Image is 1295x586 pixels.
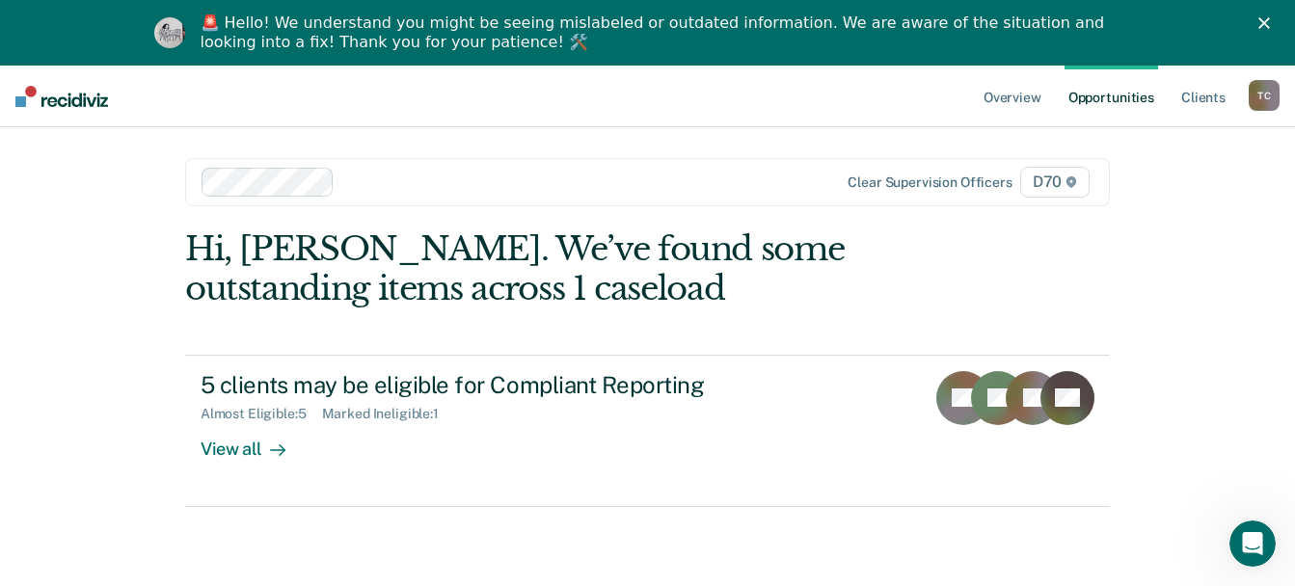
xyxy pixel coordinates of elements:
[185,355,1110,507] a: 5 clients may be eligible for Compliant ReportingAlmost Eligible:5Marked Ineligible:1View all
[980,66,1045,127] a: Overview
[201,13,1111,52] div: 🚨 Hello! We understand you might be seeing mislabeled or outdated information. We are aware of th...
[154,17,185,48] img: Profile image for Kim
[322,406,454,422] div: Marked Ineligible : 1
[1229,520,1276,567] iframe: Intercom live chat
[185,229,925,308] div: Hi, [PERSON_NAME]. We’ve found some outstanding items across 1 caseload
[1065,66,1158,127] a: Opportunities
[1258,17,1278,29] div: Close
[15,86,108,107] img: Recidiviz
[1177,66,1229,127] a: Clients
[201,422,309,460] div: View all
[1249,80,1280,111] div: T C
[201,406,322,422] div: Almost Eligible : 5
[201,371,877,399] div: 5 clients may be eligible for Compliant Reporting
[848,174,1012,191] div: Clear supervision officers
[1020,167,1090,198] span: D70
[1249,80,1280,111] button: TC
